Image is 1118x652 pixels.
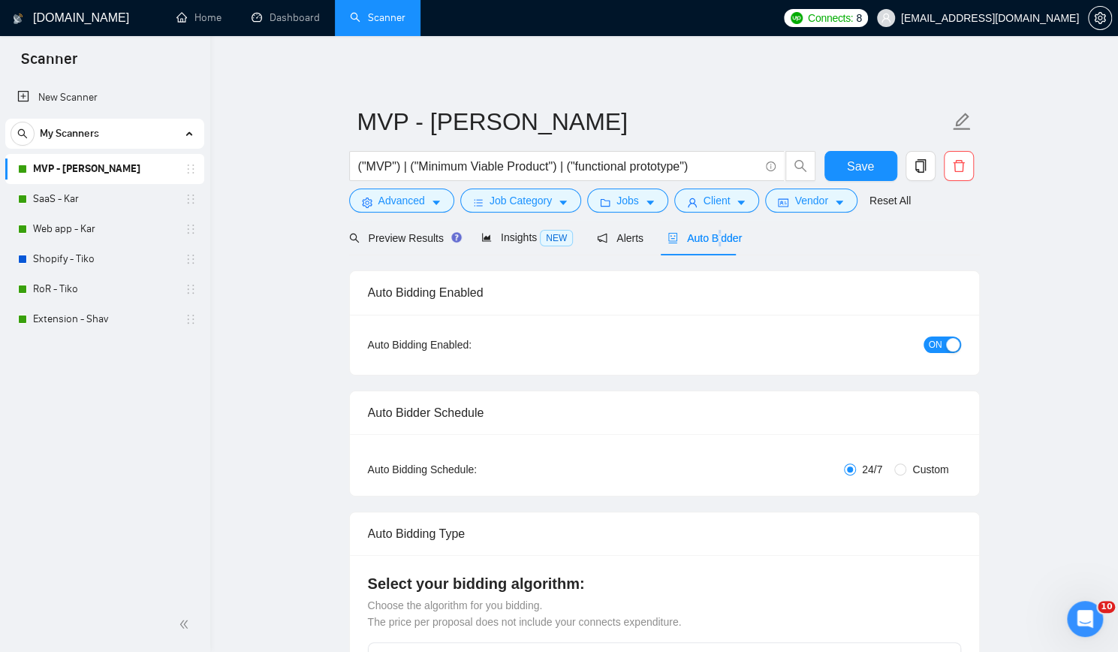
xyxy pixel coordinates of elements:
span: idcard [778,197,788,208]
li: New Scanner [5,83,204,113]
div: Tooltip anchor [450,231,463,244]
div: Auto Bidding Schedule: [368,461,565,478]
span: caret-down [645,197,655,208]
span: bars [473,197,484,208]
span: area-chart [481,232,492,243]
span: 10 [1098,601,1115,613]
a: SaaS - Kar [33,184,176,214]
a: Reset All [869,192,911,209]
span: Custom [906,461,954,478]
span: holder [185,193,197,205]
a: Web app - Kar [33,214,176,244]
span: Advanced [378,192,425,209]
span: holder [185,283,197,295]
span: user [687,197,698,208]
li: My Scanners [5,119,204,334]
a: dashboardDashboard [252,11,320,24]
span: caret-down [834,197,845,208]
span: search [349,233,360,243]
div: Auto Bidding Enabled [368,271,961,314]
input: Scanner name... [357,103,949,140]
iframe: Intercom live chat [1067,601,1103,637]
button: barsJob Categorycaret-down [460,189,581,213]
span: copy [906,159,935,173]
span: info-circle [766,161,776,171]
span: folder [600,197,610,208]
span: Jobs [616,192,639,209]
span: double-left [179,617,194,632]
span: 8 [856,10,862,26]
span: Connects: [808,10,853,26]
button: search [11,122,35,146]
span: delete [945,159,973,173]
img: logo [13,7,23,31]
a: Shopify - Tiko [33,244,176,274]
span: Preview Results [349,232,457,244]
div: Auto Bidding Type [368,512,961,555]
button: settingAdvancedcaret-down [349,189,454,213]
div: Auto Bidding Enabled: [368,337,565,353]
span: search [786,159,815,173]
span: edit [952,112,972,131]
span: robot [667,233,678,243]
a: searchScanner [350,11,405,24]
a: homeHome [176,11,221,24]
span: holder [185,223,197,235]
span: ON [929,337,942,353]
a: setting [1088,12,1112,24]
span: caret-down [558,197,568,208]
span: Choose the algorithm for you bidding. The price per proposal does not include your connects expen... [368,599,682,628]
a: New Scanner [17,83,192,113]
span: Auto Bidder [667,232,742,244]
span: Insights [481,231,573,243]
span: user [881,13,891,23]
input: Search Freelance Jobs... [358,157,759,176]
img: upwork-logo.png [791,12,803,24]
span: setting [1089,12,1111,24]
button: idcardVendorcaret-down [765,189,857,213]
button: search [785,151,815,181]
button: userClientcaret-down [674,189,760,213]
span: holder [185,253,197,265]
span: setting [362,197,372,208]
button: Save [824,151,897,181]
a: RoR - Tiko [33,274,176,304]
span: Save [847,157,874,176]
span: Alerts [597,232,643,244]
span: Job Category [490,192,552,209]
a: MVP - [PERSON_NAME] [33,154,176,184]
span: caret-down [736,197,746,208]
span: 24/7 [856,461,888,478]
span: holder [185,313,197,325]
button: setting [1088,6,1112,30]
div: Auto Bidder Schedule [368,391,961,434]
span: holder [185,163,197,175]
span: Client [704,192,731,209]
h4: Select your bidding algorithm: [368,573,961,594]
span: caret-down [431,197,441,208]
span: Scanner [9,48,89,80]
button: folderJobscaret-down [587,189,668,213]
span: notification [597,233,607,243]
button: copy [906,151,936,181]
span: Vendor [794,192,827,209]
span: My Scanners [40,119,99,149]
button: delete [944,151,974,181]
span: search [11,128,34,139]
span: NEW [540,230,573,246]
a: Extension - Shav [33,304,176,334]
